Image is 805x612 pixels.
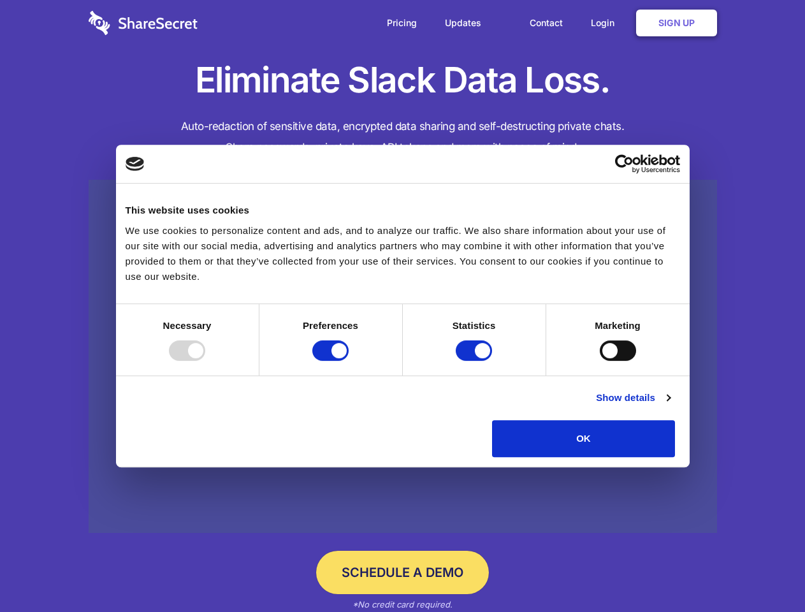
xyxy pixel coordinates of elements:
em: *No credit card required. [352,599,453,609]
h4: Auto-redaction of sensitive data, encrypted data sharing and self-destructing private chats. Shar... [89,116,717,158]
div: This website uses cookies [126,203,680,218]
strong: Preferences [303,320,358,331]
a: Contact [517,3,576,43]
h1: Eliminate Slack Data Loss. [89,57,717,103]
img: logo-wordmark-white-trans-d4663122ce5f474addd5e946df7df03e33cb6a1c49d2221995e7729f52c070b2.svg [89,11,198,35]
a: Wistia video thumbnail [89,180,717,534]
strong: Necessary [163,320,212,331]
img: logo [126,157,145,171]
button: OK [492,420,675,457]
a: Pricing [374,3,430,43]
a: Schedule a Demo [316,551,489,594]
a: Show details [596,390,670,405]
a: Sign Up [636,10,717,36]
a: Login [578,3,634,43]
strong: Marketing [595,320,641,331]
a: Usercentrics Cookiebot - opens in a new window [569,154,680,173]
div: We use cookies to personalize content and ads, and to analyze our traffic. We also share informat... [126,223,680,284]
strong: Statistics [453,320,496,331]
